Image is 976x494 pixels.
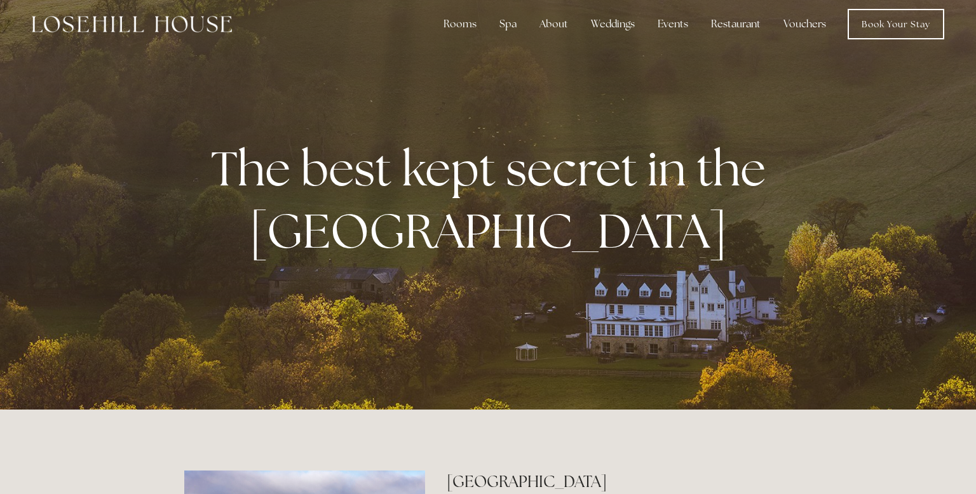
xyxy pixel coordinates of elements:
div: Restaurant [701,11,771,37]
div: Spa [489,11,527,37]
a: Vouchers [773,11,836,37]
div: Events [647,11,698,37]
div: Weddings [581,11,645,37]
a: Book Your Stay [848,9,944,39]
strong: The best kept secret in the [GEOGRAPHIC_DATA] [211,137,776,262]
h2: [GEOGRAPHIC_DATA] [447,471,792,493]
div: Rooms [433,11,487,37]
img: Losehill House [32,16,232,32]
div: About [529,11,578,37]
